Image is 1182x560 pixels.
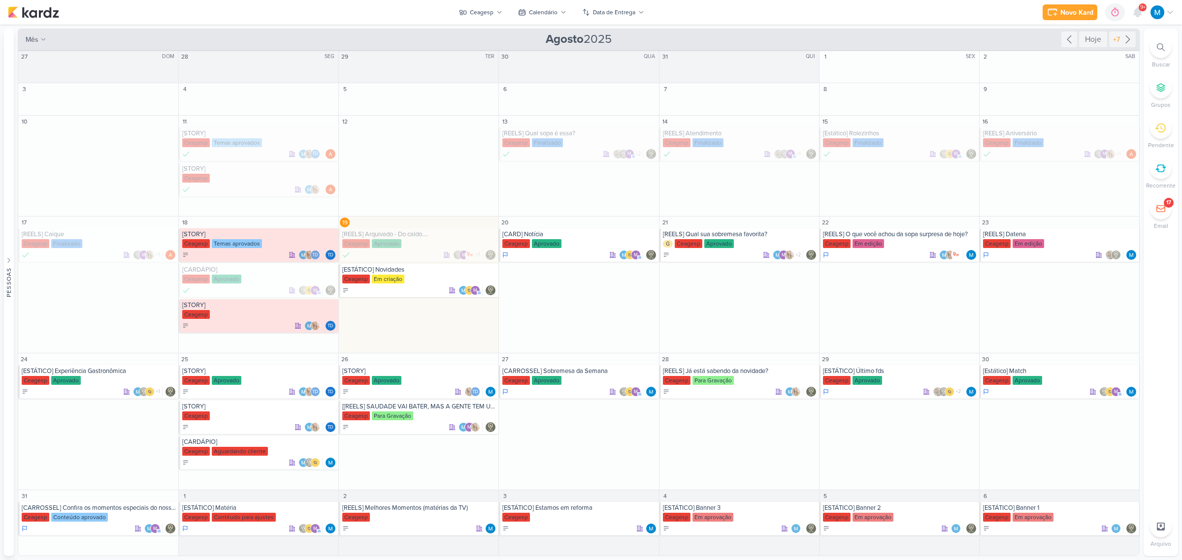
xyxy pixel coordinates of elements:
[310,149,320,159] div: Thais de carvalho
[675,239,702,248] div: Ceagesp
[785,387,795,397] img: MARIANA MIRANDA
[1111,34,1122,45] div: +7
[983,376,1011,385] div: Ceagesp
[182,149,190,159] div: Done
[1013,239,1044,248] div: Em edição
[340,117,350,126] div: 12
[546,32,584,46] strong: Agosto
[340,52,350,62] div: 29
[966,387,976,397] img: MARIANA MIRANDA
[22,376,49,385] div: Ceagesp
[631,387,641,397] div: mlegnaioli@gmail.com
[966,149,976,159] img: Leviê Agência de Marketing Digital
[502,129,657,137] div: [REELS] Qual sopa é essa?
[182,165,336,173] div: [STORY]
[326,387,335,397] div: Thais de carvalho
[133,387,163,397] div: Colaboradores: MARIANA MIRANDA, Leviê Agência de Marketing Digital, IDBOX - Agência de Design, ml...
[19,52,29,62] div: 27
[663,376,690,385] div: Ceagesp
[22,239,49,248] div: Ceagesp
[1140,3,1146,11] span: 9+
[165,250,175,260] div: Responsável: Amanda ARAUJO
[310,285,320,295] div: mlegnaioli@gmail.com
[945,387,954,397] img: IDBOX - Agência de Design
[821,218,830,227] div: 22
[1146,181,1176,190] p: Recorrente
[945,250,955,260] img: Yasmin Yumi
[182,376,210,385] div: Ceagesp
[785,250,794,260] img: Yasmin Yumi
[774,149,803,159] div: Colaboradores: Sarah Violante, Leviê Agência de Marketing Digital, mlegnaioli@gmail.com, Yasmin Yumi
[806,387,816,397] div: Responsável: Leviê Agência de Marketing Digital
[1105,250,1115,260] img: Sarah Violante
[342,239,370,248] div: Ceagesp
[342,266,496,274] div: [ESTÁTICO] Novidades
[145,250,155,260] img: Yasmin Yumi
[806,387,816,397] img: Leviê Agência de Marketing Digital
[142,253,146,258] p: m
[182,275,210,283] div: Ceagesp
[779,250,788,260] div: mlegnaioli@gmail.com
[298,250,323,260] div: Colaboradores: MARIANA MIRANDA, Yasmin Yumi, Thais de carvalho
[51,376,81,385] div: Aprovado
[1166,199,1171,207] div: 17
[619,250,643,260] div: Colaboradores: MARIANA MIRANDA, IDBOX - Agência de Design, mlegnaioli@gmail.com
[660,117,670,126] div: 14
[372,275,404,283] div: Em criação
[22,367,176,375] div: [ESTÁTICO] Experiência Gastronômica
[212,239,262,248] div: Temas aprovados
[983,230,1137,238] div: [REELS] Datena
[342,250,350,260] div: Finalizado
[212,275,241,283] div: Aprovado
[1126,149,1136,159] div: Responsável: Amanda ARAUJO
[704,239,734,248] div: Aprovado
[663,230,817,238] div: [REELS] Qual sua sobremesa favorita?
[954,152,958,156] p: m
[821,354,830,364] div: 29
[1148,141,1174,150] p: Pendente
[464,387,474,397] img: Yasmin Yumi
[983,251,989,259] div: Em Andamento
[786,149,795,159] div: mlegnaioli@gmail.com
[304,285,314,295] img: IDBOX - Agência de Design
[22,230,176,238] div: [REELS] Caique
[823,149,831,159] div: Finalizado
[502,239,530,248] div: Ceagesp
[326,321,335,331] div: Responsável: Thais de carvalho
[162,53,177,61] div: DOM
[1099,387,1123,397] div: Colaboradores: Leviê Agência de Marketing Digital, IDBOX - Agência de Design, mlegnaioli@gmail.com
[342,287,349,294] div: A Fazer
[823,230,977,238] div: [REELS] O que você achou da sopa surpresa de hoje?
[182,174,210,183] div: Ceagesp
[182,129,336,137] div: [STORY]
[133,250,163,260] div: Colaboradores: Leviê Agência de Marketing Digital, mlegnaioli@gmail.com, Yasmin Yumi, ow se liga
[502,230,657,238] div: [CARD] Notícia
[19,218,29,227] div: 17
[500,354,510,364] div: 27
[465,250,475,260] img: ow se liga
[304,185,314,194] img: MARIANA MIRANDA
[546,31,612,47] span: 2025
[1105,250,1123,260] div: Colaboradores: Sarah Violante, Leviê Agência de Marketing Digital
[951,149,961,159] div: mlegnaioli@gmail.com
[983,367,1137,375] div: [Estático] Match
[180,218,190,227] div: 18
[966,250,976,260] div: Responsável: MARIANA MIRANDA
[1150,5,1164,19] img: MARIANA MIRANDA
[646,250,656,260] img: Leviê Agência de Marketing Digital
[646,250,656,260] div: Responsável: Leviê Agência de Marketing Digital
[180,354,190,364] div: 25
[182,251,189,258] div: A Fazer
[326,285,335,295] img: Leviê Agência de Marketing Digital
[342,275,370,283] div: Ceagesp
[1126,250,1136,260] img: MARIANA MIRANDA
[326,285,335,295] div: Responsável: Leviê Agência de Marketing Digital
[165,387,175,397] img: Leviê Agência de Marketing Digital
[823,376,851,385] div: Ceagesp
[782,253,786,258] p: m
[1126,250,1136,260] div: Responsável: MARIANA MIRANDA
[983,129,1137,137] div: [REELS] Aniversário
[1043,4,1097,20] button: Novo Kard
[823,239,851,248] div: Ceagesp
[298,285,308,295] img: Leviê Agência de Marketing Digital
